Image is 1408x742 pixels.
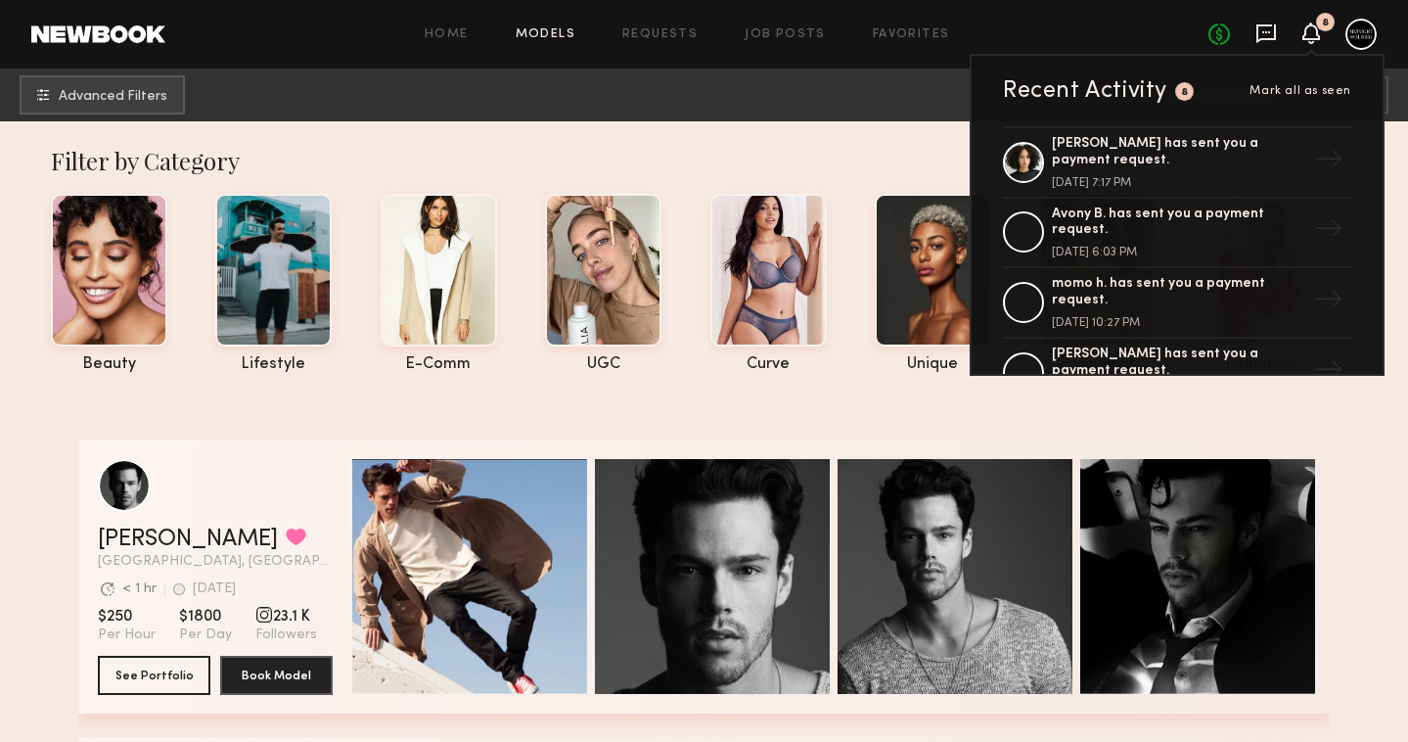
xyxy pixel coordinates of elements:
a: [PERSON_NAME] has sent you a payment request.→ [1003,339,1351,409]
div: → [1306,137,1351,188]
button: Book Model [220,656,333,695]
div: unique [875,356,991,373]
span: Per Day [179,626,232,644]
span: 23.1 K [255,607,317,626]
div: 8 [1181,87,1189,98]
span: Mark all as seen [1249,85,1351,97]
a: Avony B. has sent you a payment request.[DATE] 6:03 PM→ [1003,199,1351,269]
button: Advanced Filters [20,75,185,115]
div: → [1306,277,1351,328]
a: Job Posts [745,28,826,41]
span: Per Hour [98,626,156,644]
a: Favorites [873,28,950,41]
div: curve [710,356,827,373]
div: e-comm [381,356,497,373]
div: → [1306,207,1351,257]
span: Advanced Filters [59,90,167,104]
div: [DATE] 6:03 PM [1052,247,1306,258]
a: Requests [622,28,698,41]
div: → [1306,348,1351,398]
span: [GEOGRAPHIC_DATA], [GEOGRAPHIC_DATA] [98,555,333,569]
div: Filter by Category [51,145,1377,176]
div: beauty [51,356,167,373]
div: momo h. has sent you a payment request. [1052,276,1306,309]
a: [PERSON_NAME] [98,528,278,551]
div: [PERSON_NAME] has sent you a payment request. [1052,136,1306,169]
a: momo h. has sent you a payment request.[DATE] 10:27 PM→ [1003,268,1351,339]
button: See Portfolio [98,656,210,695]
div: Recent Activity [1003,79,1167,103]
a: Home [425,28,469,41]
a: [PERSON_NAME] has sent you a payment request.[DATE] 7:17 PM→ [1003,126,1351,199]
span: $250 [98,607,156,626]
span: $1800 [179,607,232,626]
div: lifestyle [215,356,332,373]
span: Followers [255,626,317,644]
div: [PERSON_NAME] has sent you a payment request. [1052,347,1306,380]
div: Avony B. has sent you a payment request. [1052,207,1306,240]
div: UGC [545,356,661,373]
div: [DATE] [193,582,236,596]
div: [DATE] 7:17 PM [1052,177,1306,189]
div: [DATE] 10:27 PM [1052,317,1306,329]
div: 8 [1322,18,1329,28]
div: < 1 hr [122,582,157,596]
a: Models [516,28,575,41]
